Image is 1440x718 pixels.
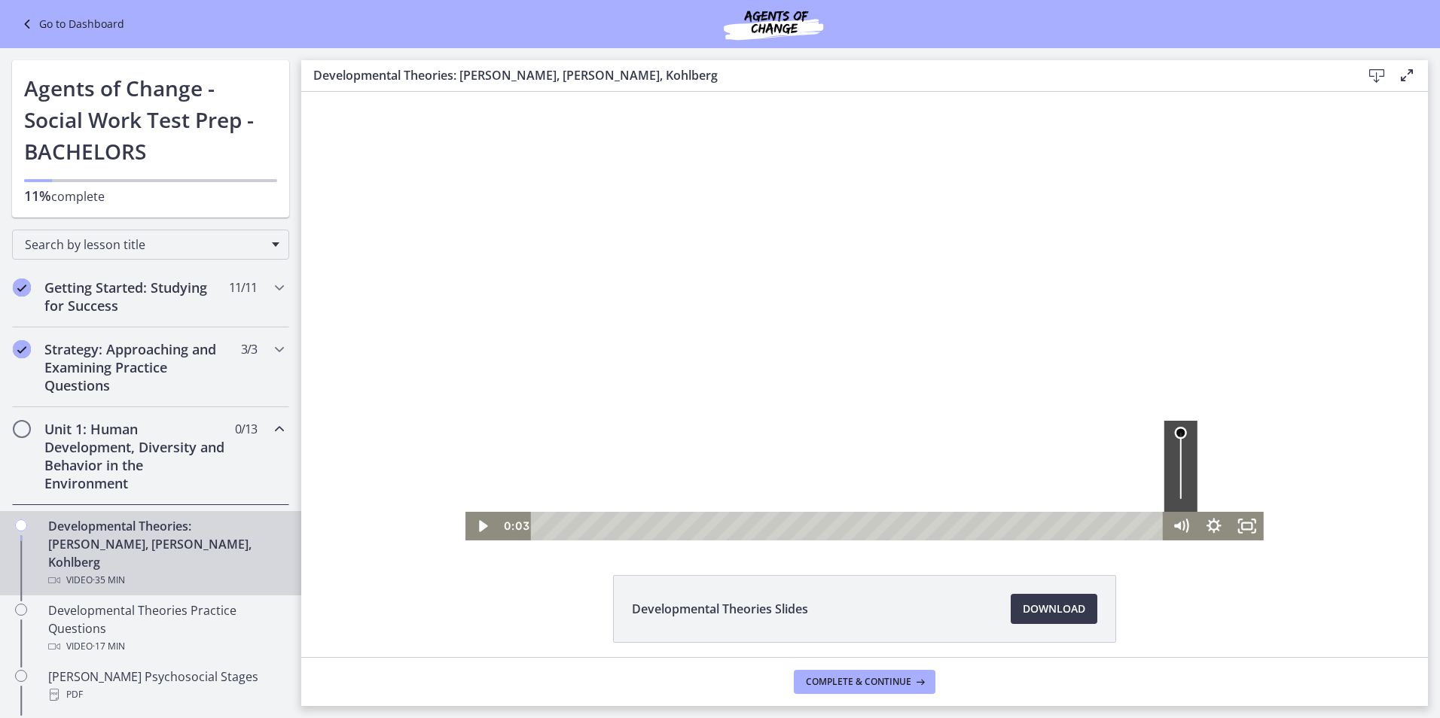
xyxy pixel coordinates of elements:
[48,668,283,704] div: [PERSON_NAME] Psychosocial Stages
[862,420,895,449] button: Mute
[794,670,935,694] button: Complete & continue
[229,278,257,297] span: 11 / 11
[24,187,51,205] span: 11%
[1011,594,1097,624] a: Download
[806,676,911,688] span: Complete & continue
[44,340,228,394] h2: Strategy: Approaching and Examining Practice Questions
[18,15,124,33] a: Go to Dashboard
[313,66,1338,84] h3: Developmental Theories: [PERSON_NAME], [PERSON_NAME], Kohlberg
[1023,600,1085,618] span: Download
[48,637,283,656] div: Video
[683,6,864,42] img: Agents of Change Social Work Test Prep
[632,600,808,618] span: Developmental Theories Slides
[13,340,31,358] i: Completed
[48,686,283,704] div: PDF
[93,637,125,656] span: · 17 min
[12,230,289,260] div: Search by lesson title
[301,92,1428,540] iframe: Video Lesson
[241,340,257,358] span: 3 / 3
[93,571,125,589] span: · 35 min
[862,329,895,420] div: Volume
[13,278,31,297] i: Completed
[24,72,277,167] h1: Agents of Change - Social Work Test Prep - BACHELORS
[48,517,283,589] div: Developmental Theories: [PERSON_NAME], [PERSON_NAME], Kohlberg
[44,420,228,492] h2: Unit 1: Human Development, Diversity and Behavior in the Environment
[44,278,228,315] h2: Getting Started: Studying for Success
[895,420,929,449] button: Show settings menu
[24,187,277,205] p: complete
[235,420,257,438] span: 0 / 13
[48,571,283,589] div: Video
[48,601,283,656] div: Developmental Theories Practice Questions
[25,236,264,253] span: Search by lesson title
[929,420,963,449] button: Fullscreen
